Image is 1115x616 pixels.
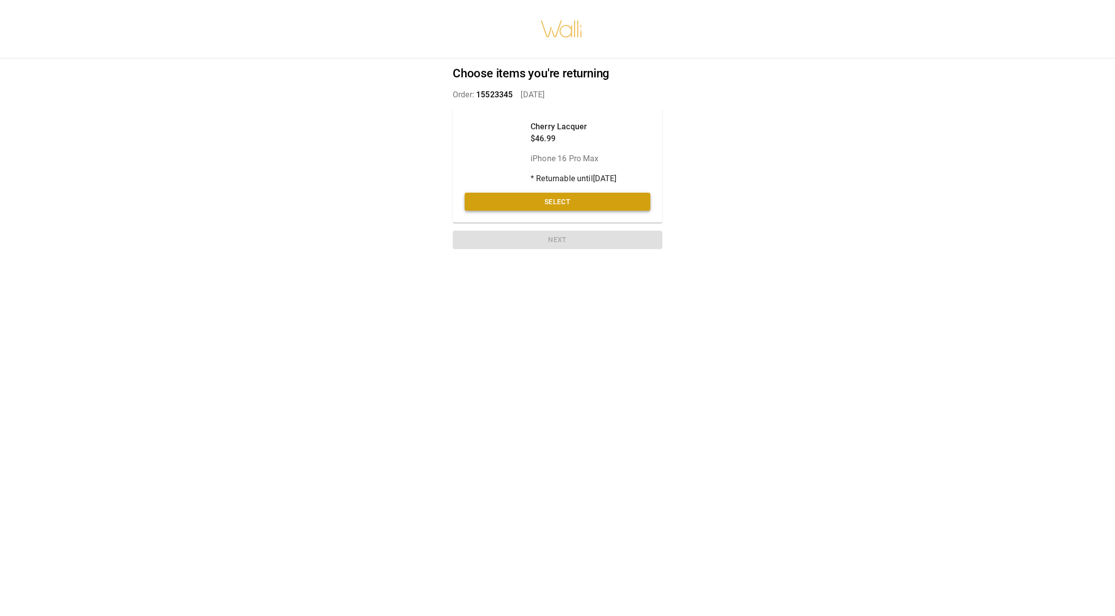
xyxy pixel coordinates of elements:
h2: Choose items you're returning [453,66,662,81]
span: 15523345 [476,90,513,99]
p: Order: [DATE] [453,89,662,101]
p: * Returnable until [DATE] [531,173,617,185]
img: walli-inc.myshopify.com [540,7,583,50]
p: Cherry Lacquer [531,121,617,133]
button: Select [465,193,650,211]
p: iPhone 16 Pro Max [531,153,617,165]
p: $46.99 [531,133,617,145]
